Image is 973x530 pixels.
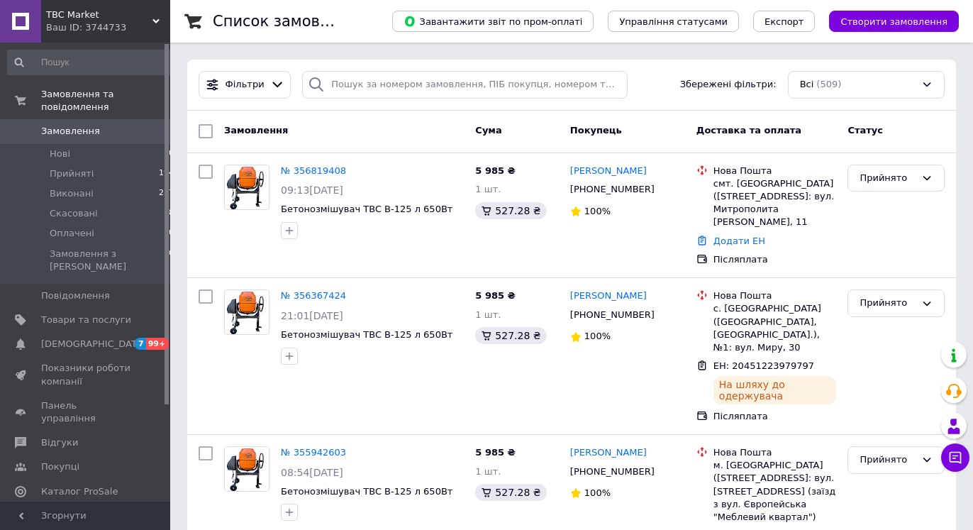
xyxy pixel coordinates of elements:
span: 1 шт. [475,184,501,194]
span: Скасовані [50,207,98,220]
img: Фото товару [225,290,269,334]
a: № 356819408 [281,165,346,176]
input: Пошук за номером замовлення, ПІБ покупця, номером телефону, Email, номером накладної [302,71,628,99]
div: 527.28 ₴ [475,327,546,344]
span: ЕН: 20451223979797 [713,360,814,371]
span: Замовлення та повідомлення [41,88,170,114]
a: № 355942603 [281,447,346,458]
span: 21:01[DATE] [281,310,343,321]
span: Доставка та оплата [696,125,801,136]
div: м. [GEOGRAPHIC_DATA] ([STREET_ADDRESS]: вул. [STREET_ADDRESS] (заїзд з вул. Європейська "Меблевий... [713,459,837,524]
span: 0 [169,148,174,160]
span: [DEMOGRAPHIC_DATA] [41,338,146,350]
span: Каталог ProSale [41,485,118,498]
div: Прийнято [860,296,916,311]
div: Нова Пошта [713,446,837,459]
span: Фільтри [226,78,265,92]
div: Прийнято [860,171,916,186]
span: Оплачені [50,227,94,240]
span: Прийняті [50,167,94,180]
a: [PERSON_NAME] [570,289,647,303]
span: 99+ [146,338,169,350]
span: 1 шт. [475,309,501,320]
div: [PHONE_NUMBER] [567,180,657,199]
span: 78 [164,207,174,220]
div: 527.28 ₴ [475,484,546,501]
div: [PHONE_NUMBER] [567,306,657,324]
span: Повідомлення [41,289,110,302]
a: Фото товару [224,446,269,492]
span: 100% [584,331,611,341]
span: Нові [50,148,70,160]
span: Завантажити звіт по пром-оплаті [404,15,582,28]
span: 100% [584,487,611,498]
span: 5 985 ₴ [475,447,515,458]
span: Замовлення [224,125,288,136]
span: 5 985 ₴ [475,165,515,176]
span: Cума [475,125,501,136]
span: TBC Market [46,9,152,21]
button: Експорт [753,11,816,32]
div: смт. [GEOGRAPHIC_DATA] ([STREET_ADDRESS]: вул. Митрополита [PERSON_NAME], 11 [713,177,837,229]
span: 0 [169,227,174,240]
img: Фото товару [225,447,269,491]
a: Бетонозмішувач TBC В-125 л 650Вт [281,486,452,497]
div: Післяплата [713,410,837,423]
span: Показники роботи компанії [41,362,131,387]
span: 5 985 ₴ [475,290,515,301]
span: 0 [169,248,174,273]
span: Управління статусами [619,16,728,27]
div: Прийнято [860,453,916,468]
button: Управління статусами [608,11,739,32]
div: На шляху до одержувача [713,376,837,404]
a: № 356367424 [281,290,346,301]
div: Післяплата [713,253,837,266]
span: 194 [159,167,174,180]
span: Товари та послуги [41,314,131,326]
span: Експорт [764,16,804,27]
div: с. [GEOGRAPHIC_DATA] ([GEOGRAPHIC_DATA], [GEOGRAPHIC_DATA].), №1: вул. Миру, 30 [713,302,837,354]
div: [PHONE_NUMBER] [567,463,657,481]
span: 1 шт. [475,466,501,477]
span: 08:54[DATE] [281,467,343,478]
span: Статус [847,125,883,136]
h1: Список замовлень [213,13,357,30]
span: Виконані [50,187,94,200]
span: 09:13[DATE] [281,184,343,196]
a: Фото товару [224,289,269,335]
button: Чат з покупцем [941,443,969,472]
span: Замовлення з [PERSON_NAME] [50,248,169,273]
a: [PERSON_NAME] [570,446,647,460]
span: Панель управління [41,399,131,425]
span: Відгуки [41,436,78,449]
span: Покупець [570,125,622,136]
a: Додати ЕН [713,236,765,246]
span: Замовлення [41,125,100,138]
button: Завантажити звіт по пром-оплаті [392,11,594,32]
span: 7 [135,338,146,350]
span: (509) [816,79,841,89]
input: Пошук [7,50,175,75]
a: Бетонозмішувач TBC В-125 л 650Вт [281,204,452,214]
a: Фото товару [224,165,269,210]
button: Створити замовлення [829,11,959,32]
span: 100% [584,206,611,216]
div: Нова Пошта [713,289,837,302]
a: Бетонозмішувач TBC В-125 л 650Вт [281,329,452,340]
span: Збережені фільтри: [680,78,777,92]
span: Створити замовлення [840,16,947,27]
span: Покупці [41,460,79,473]
div: Ваш ID: 3744733 [46,21,170,34]
div: Нова Пошта [713,165,837,177]
a: Створити замовлення [815,16,959,26]
span: 237 [159,187,174,200]
img: Фото товару [225,165,269,209]
a: [PERSON_NAME] [570,165,647,178]
div: 527.28 ₴ [475,202,546,219]
span: Всі [800,78,814,92]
